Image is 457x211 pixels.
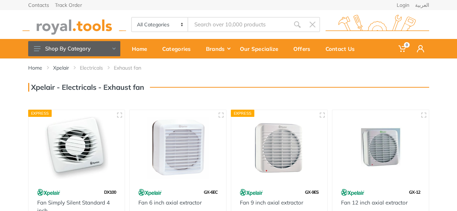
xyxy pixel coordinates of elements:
img: Royal Tools - Fan 9 inch axial extractor [238,117,321,179]
a: Home [127,39,157,58]
span: GX-6EC [204,189,217,195]
a: Categories [157,39,201,58]
img: 80.webp [37,186,61,199]
span: GX-9ES [305,189,319,195]
nav: breadcrumb [28,64,429,71]
h3: Xpelair - Electricals - Exhaust fan [28,83,144,92]
a: Fan 9 inch axial extractor [240,199,303,206]
a: Contact Us [320,39,365,58]
img: Royal Tools - Fan 12 inch axial extractor [339,117,422,179]
div: Offers [288,41,320,56]
img: Royal Tools - Fan 6 inch axial extractor [136,117,220,179]
li: Exhaust fan [114,64,152,71]
a: Track Order [55,3,82,8]
a: Fan 12 inch axial extractor [341,199,408,206]
a: 0 [393,39,412,58]
span: DX100 [104,189,116,195]
a: Our Specialize [235,39,288,58]
a: Login [397,3,409,8]
button: Shop By Category [28,41,120,56]
img: 80.webp [240,186,263,199]
a: Electricals [80,64,103,71]
div: Home [127,41,157,56]
div: Express [28,110,52,117]
select: Category [132,18,189,31]
span: GX-12 [409,189,420,195]
div: Categories [157,41,201,56]
div: Our Specialize [235,41,288,56]
a: Home [28,64,42,71]
img: royal.tools Logo [22,15,126,35]
img: royal.tools Logo [325,15,429,35]
a: Fan 6 inch axial extractor [138,199,202,206]
img: 80.webp [138,186,162,199]
div: Express [231,110,255,117]
span: 0 [404,42,410,48]
img: 80.webp [341,186,365,199]
a: Offers [288,39,320,58]
a: Xpelair [53,64,69,71]
img: Royal Tools - Fan Simply Silent Standard 4 inch [35,117,118,179]
input: Site search [188,17,289,32]
div: Brands [201,41,235,56]
a: العربية [415,3,429,8]
a: Contacts [28,3,49,8]
div: Contact Us [320,41,365,56]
